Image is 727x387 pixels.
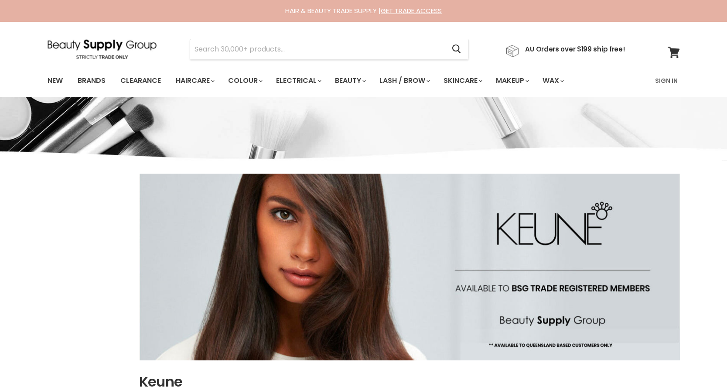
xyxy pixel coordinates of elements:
img: KEUNE hair products, Keune colour. Keune retail, Keune for Trade [139,174,680,360]
a: GET TRADE ACCESS [381,6,442,15]
input: Search [190,39,445,59]
form: Product [190,39,469,60]
ul: Main menu [41,68,611,93]
a: Clearance [114,72,167,90]
button: Search [445,39,468,59]
a: Beauty [328,72,371,90]
a: Sign In [650,72,683,90]
iframe: Gorgias live chat messenger [683,346,718,378]
div: HAIR & BEAUTY TRADE SUPPLY | [37,7,691,15]
a: Brands [71,72,112,90]
a: New [41,72,69,90]
a: Lash / Brow [373,72,435,90]
a: Skincare [437,72,488,90]
a: Makeup [489,72,534,90]
a: Wax [536,72,569,90]
nav: Main [37,68,691,93]
a: Colour [222,72,268,90]
a: Haircare [169,72,220,90]
a: Electrical [270,72,327,90]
